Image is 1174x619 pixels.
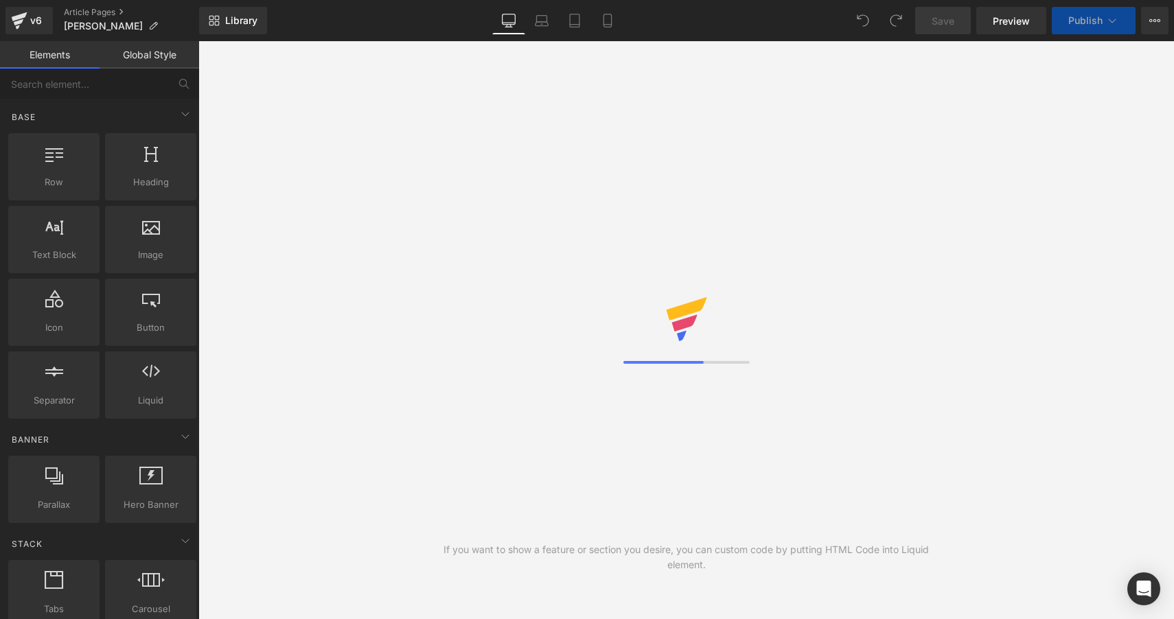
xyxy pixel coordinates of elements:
span: Button [109,320,192,335]
span: Publish [1068,15,1103,26]
a: v6 [5,7,53,34]
span: Liquid [109,393,192,408]
span: Hero Banner [109,498,192,512]
a: Laptop [525,7,558,34]
span: Heading [109,175,192,189]
span: Text Block [12,248,95,262]
button: Publish [1052,7,1136,34]
button: Redo [882,7,910,34]
a: New Library [199,7,267,34]
div: Open Intercom Messenger [1127,572,1160,605]
button: More [1141,7,1169,34]
a: Preview [976,7,1046,34]
span: Icon [12,320,95,335]
a: Tablet [558,7,591,34]
button: Undo [849,7,877,34]
span: Separator [12,393,95,408]
span: Library [225,14,257,27]
span: Banner [10,433,51,446]
span: [PERSON_NAME] [64,21,143,32]
a: Desktop [492,7,525,34]
span: Image [109,248,192,262]
span: Save [932,14,954,28]
span: Preview [993,14,1030,28]
span: Base [10,110,37,124]
span: Stack [10,537,44,550]
div: If you want to show a feature or section you desire, you can custom code by putting HTML Code int... [442,542,930,572]
div: v6 [27,12,45,30]
a: Article Pages [64,7,199,18]
span: Parallax [12,498,95,512]
a: Global Style [100,41,199,69]
span: Carousel [109,602,192,616]
a: Mobile [591,7,624,34]
span: Tabs [12,602,95,616]
span: Row [12,175,95,189]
